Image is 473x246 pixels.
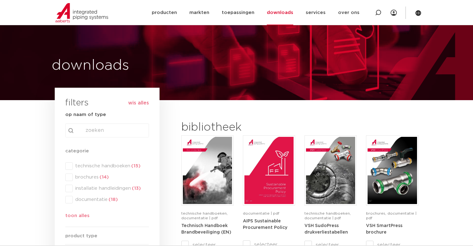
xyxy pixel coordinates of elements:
a: VSH SudoPress drukverliestabellen [304,223,348,235]
h3: filters [65,96,89,111]
span: technische handboeken, documentatie | pdf [304,211,351,220]
img: VSH-SmartPress_A4Brochure-5008016-2023_2.0_NL-pdf.jpg [368,137,417,204]
h2: bibliotheek [181,120,292,135]
img: Aips_A4Sustainable-Procurement-Policy_5011446_EN-pdf.jpg [244,137,294,204]
strong: op naam of type [65,112,106,117]
h1: downloads [52,56,234,76]
a: VSH SmartPress brochure [366,223,402,235]
img: FireProtection_A4TM_5007915_2025_2.0_EN-1-pdf.jpg [183,137,232,204]
a: AIPS Sustainable Procurement Policy [243,219,287,230]
span: brochures, documentatie | pdf [366,211,416,220]
span: documentatie | pdf [243,211,279,215]
img: VSH-SudoPress_A4PLT_5007706_2024-2.0_NL-pdf.jpg [306,137,355,204]
span: technische handboeken, documentatie | pdf [181,211,228,220]
a: Technisch Handboek Brandbeveiliging (EN) [181,223,231,235]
